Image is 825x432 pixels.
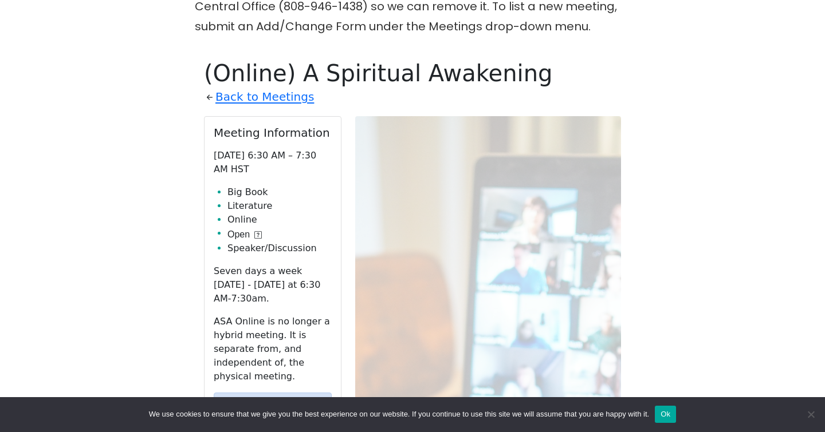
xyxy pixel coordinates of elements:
span: Open [227,228,250,241]
span: We use cookies to ensure that we give you the best experience on our website. If you continue to ... [149,409,649,420]
button: Ok [655,406,676,423]
p: ASA Online is no longer a hybrid meeting. It is separate from, and independent of, the physical m... [214,315,332,383]
p: Seven days a week [DATE] - [DATE] at 6:30 AM-7:30am. [214,264,332,306]
button: Open [227,228,262,241]
p: [DATE] 6:30 AM – 7:30 AM HST [214,149,332,176]
span: No [805,409,816,420]
li: Online [227,213,332,227]
a: Back to Meetings [215,87,314,107]
h1: (Online) A Spiritual Awakening [204,60,621,87]
h2: Meeting Information [214,126,332,140]
a: Zoom [214,393,332,414]
li: Literature [227,199,332,213]
li: Speaker/Discussion [227,241,332,255]
li: Big Book [227,185,332,199]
